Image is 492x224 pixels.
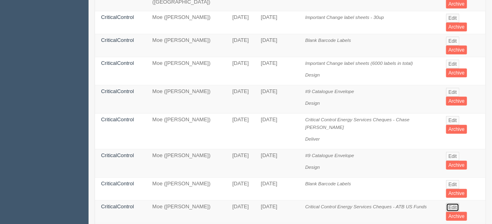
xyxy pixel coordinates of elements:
[101,60,134,66] a: CriticalControl
[446,125,467,134] a: Archive
[446,212,467,221] a: Archive
[146,34,226,57] td: Moe ([PERSON_NAME])
[226,11,255,34] td: [DATE]
[446,37,459,46] a: Edit
[101,88,134,94] a: CriticalControl
[255,201,299,224] td: [DATE]
[446,46,467,54] a: Archive
[226,114,255,149] td: [DATE]
[305,100,320,106] i: Design
[226,57,255,85] td: [DATE]
[146,11,226,34] td: Moe ([PERSON_NAME])
[305,72,320,77] i: Design
[446,60,459,68] a: Edit
[305,15,384,20] i: Important Change label sheets - 30up
[146,178,226,201] td: Moe ([PERSON_NAME])
[226,34,255,57] td: [DATE]
[101,180,134,187] a: CriticalControl
[305,117,409,130] i: Critical Control Energy Services Cheques - Chase [PERSON_NAME]
[305,204,427,209] i: Critical Control Energy Services Cheques - ATB US Funds
[146,149,226,178] td: Moe ([PERSON_NAME])
[255,11,299,34] td: [DATE]
[446,14,459,23] a: Edit
[446,180,459,189] a: Edit
[101,37,134,43] a: CriticalControl
[255,34,299,57] td: [DATE]
[255,85,299,114] td: [DATE]
[305,153,354,158] i: #9 Catalogue Envelope
[101,116,134,122] a: CriticalControl
[305,37,351,43] i: Blank Barcode Labels
[446,68,467,77] a: Archive
[305,181,351,186] i: Blank Barcode Labels
[446,23,467,31] a: Archive
[446,189,467,198] a: Archive
[146,57,226,85] td: Moe ([PERSON_NAME])
[101,152,134,158] a: CriticalControl
[255,178,299,201] td: [DATE]
[446,116,459,125] a: Edit
[446,152,459,161] a: Edit
[446,161,467,170] a: Archive
[305,89,354,94] i: #9 Catalogue Envelope
[446,88,459,97] a: Edit
[146,114,226,149] td: Moe ([PERSON_NAME])
[226,178,255,201] td: [DATE]
[446,97,467,106] a: Archive
[255,114,299,149] td: [DATE]
[255,57,299,85] td: [DATE]
[226,149,255,178] td: [DATE]
[226,85,255,114] td: [DATE]
[101,14,134,20] a: CriticalControl
[146,85,226,114] td: Moe ([PERSON_NAME])
[446,203,459,212] a: Edit
[146,201,226,224] td: Moe ([PERSON_NAME])
[305,60,413,66] i: Important Change label sheets (6000 labels in total)
[305,164,320,170] i: Design
[255,149,299,178] td: [DATE]
[101,203,134,209] a: CriticalControl
[226,201,255,224] td: [DATE]
[305,136,320,141] i: Deliver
